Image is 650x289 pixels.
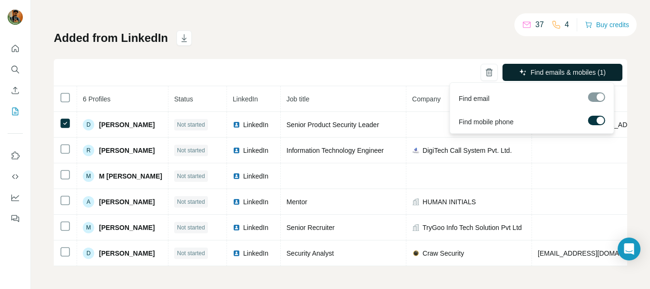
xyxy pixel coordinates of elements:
[177,198,205,206] span: Not started
[83,145,94,156] div: R
[459,117,513,127] span: Find mobile phone
[233,95,258,103] span: LinkedIn
[233,121,240,129] img: LinkedIn logo
[174,95,193,103] span: Status
[243,120,268,130] span: LinkedIn
[423,146,512,155] span: DigiTech Call System Pvt. Ltd.
[233,198,240,206] img: LinkedIn logo
[177,223,205,232] span: Not started
[286,249,334,257] span: Security Analyst
[412,95,441,103] span: Company
[83,95,110,103] span: 6 Profiles
[99,171,162,181] span: M [PERSON_NAME]
[83,222,94,233] div: M
[54,30,168,46] h1: Added from LinkedIn
[423,223,522,232] span: TryGoo Info Tech Solution Pvt Ltd
[423,197,476,207] span: HUMAN INITIALS
[243,171,268,181] span: LinkedIn
[177,120,205,129] span: Not started
[535,19,544,30] p: 37
[286,224,335,231] span: Senior Recruiter
[286,95,309,103] span: Job title
[233,249,240,257] img: LinkedIn logo
[99,249,155,258] span: [PERSON_NAME]
[8,189,23,206] button: Dashboard
[243,249,268,258] span: LinkedIn
[531,68,606,77] span: Find emails & mobiles (1)
[83,170,94,182] div: M
[83,119,94,130] div: D
[99,197,155,207] span: [PERSON_NAME]
[286,198,307,206] span: Mentor
[502,64,622,81] button: Find emails & mobiles (1)
[99,223,155,232] span: [PERSON_NAME]
[8,40,23,57] button: Quick start
[177,146,205,155] span: Not started
[8,10,23,25] img: Avatar
[99,120,155,130] span: [PERSON_NAME]
[233,147,240,154] img: LinkedIn logo
[618,238,640,260] div: Open Intercom Messenger
[83,248,94,259] div: D
[8,82,23,99] button: Enrich CSV
[233,224,240,231] img: LinkedIn logo
[585,18,629,31] button: Buy credits
[286,121,379,129] span: Senior Product Security Leader
[233,172,240,180] img: LinkedIn logo
[83,196,94,208] div: A
[8,103,23,120] button: My lists
[177,172,205,180] span: Not started
[459,94,490,103] span: Find email
[243,146,268,155] span: LinkedIn
[423,249,464,258] span: Craw Security
[286,147,384,154] span: Information Technology Engineer
[565,19,569,30] p: 4
[8,210,23,227] button: Feedback
[99,146,155,155] span: [PERSON_NAME]
[177,249,205,258] span: Not started
[243,197,268,207] span: LinkedIn
[8,147,23,164] button: Use Surfe on LinkedIn
[412,147,420,154] img: company-logo
[8,168,23,185] button: Use Surfe API
[243,223,268,232] span: LinkedIn
[412,249,420,257] img: company-logo
[8,61,23,78] button: Search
